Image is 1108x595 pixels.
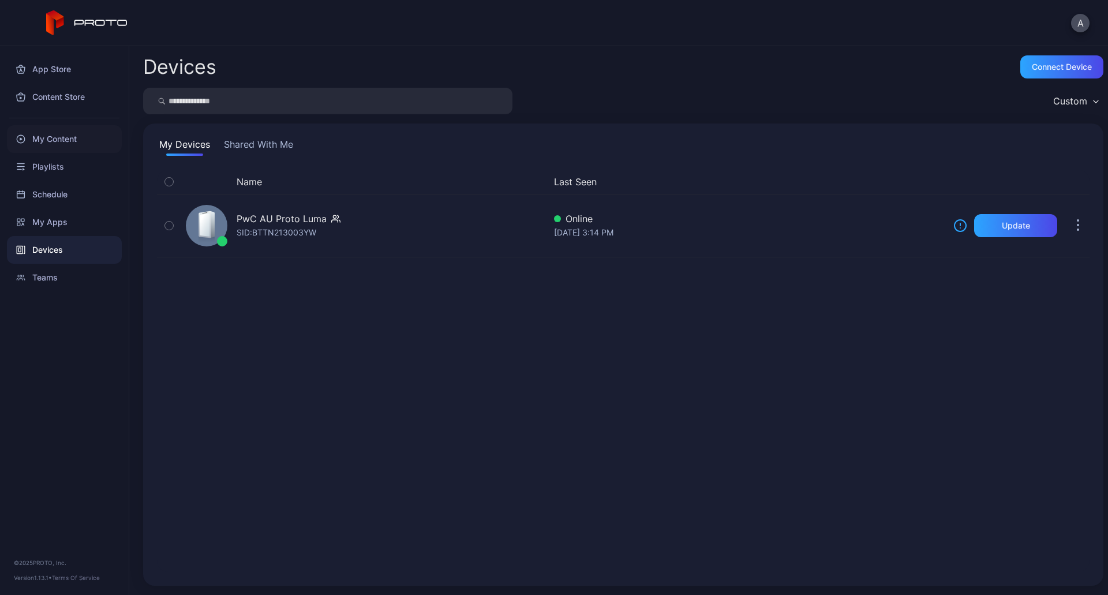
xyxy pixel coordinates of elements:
[974,214,1057,237] button: Update
[1066,175,1090,189] div: Options
[222,137,295,156] button: Shared With Me
[7,208,122,236] a: My Apps
[7,55,122,83] a: App Store
[237,175,262,189] button: Name
[554,226,944,240] div: [DATE] 3:14 PM
[1053,95,1087,107] div: Custom
[7,153,122,181] a: Playlists
[1002,221,1030,230] div: Update
[7,236,122,264] a: Devices
[1032,62,1092,72] div: Connect device
[1020,55,1103,78] button: Connect device
[237,226,316,240] div: SID: BTTN213003YW
[554,212,944,226] div: Online
[14,574,52,581] span: Version 1.13.1 •
[1071,14,1090,32] button: A
[157,137,212,156] button: My Devices
[7,125,122,153] a: My Content
[143,57,216,77] h2: Devices
[7,264,122,291] a: Teams
[949,175,1053,189] div: Update Device
[7,83,122,111] a: Content Store
[237,212,327,226] div: PwC AU Proto Luma
[1047,88,1103,114] button: Custom
[52,574,100,581] a: Terms Of Service
[14,558,115,567] div: © 2025 PROTO, Inc.
[554,175,939,189] button: Last Seen
[7,181,122,208] a: Schedule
